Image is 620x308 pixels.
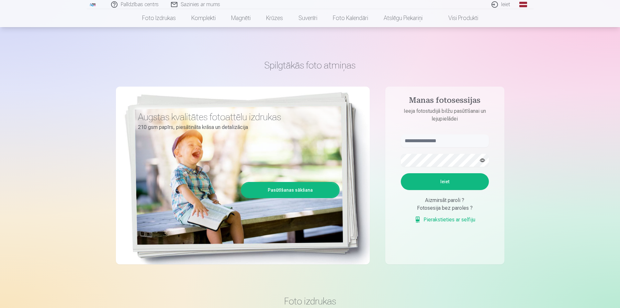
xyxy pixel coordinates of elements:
h1: Spilgtākās foto atmiņas [116,59,504,71]
a: Magnēti [223,9,258,27]
a: Komplekti [184,9,223,27]
a: Suvenīri [291,9,325,27]
a: Pasūtīšanas sākšana [242,183,339,197]
a: Atslēgu piekariņi [376,9,430,27]
div: Aizmirsāt paroli ? [401,196,489,204]
a: Foto izdrukas [134,9,184,27]
h3: Foto izdrukas [121,295,499,307]
div: Fotosesija bez paroles ? [401,204,489,212]
p: Ieeja fotostudijā bilžu pasūtīšanai un lejupielādei [394,107,495,123]
a: Visi produkti [430,9,486,27]
p: 210 gsm papīrs, piesātināta krāsa un detalizācija [138,123,335,132]
h3: Augstas kvalitātes fotoattēlu izdrukas [138,111,335,123]
h4: Manas fotosessijas [394,96,495,107]
a: Krūzes [258,9,291,27]
img: /fa1 [89,3,96,6]
a: Foto kalendāri [325,9,376,27]
a: Pierakstieties ar selfiju [414,216,475,224]
button: Ieiet [401,173,489,190]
